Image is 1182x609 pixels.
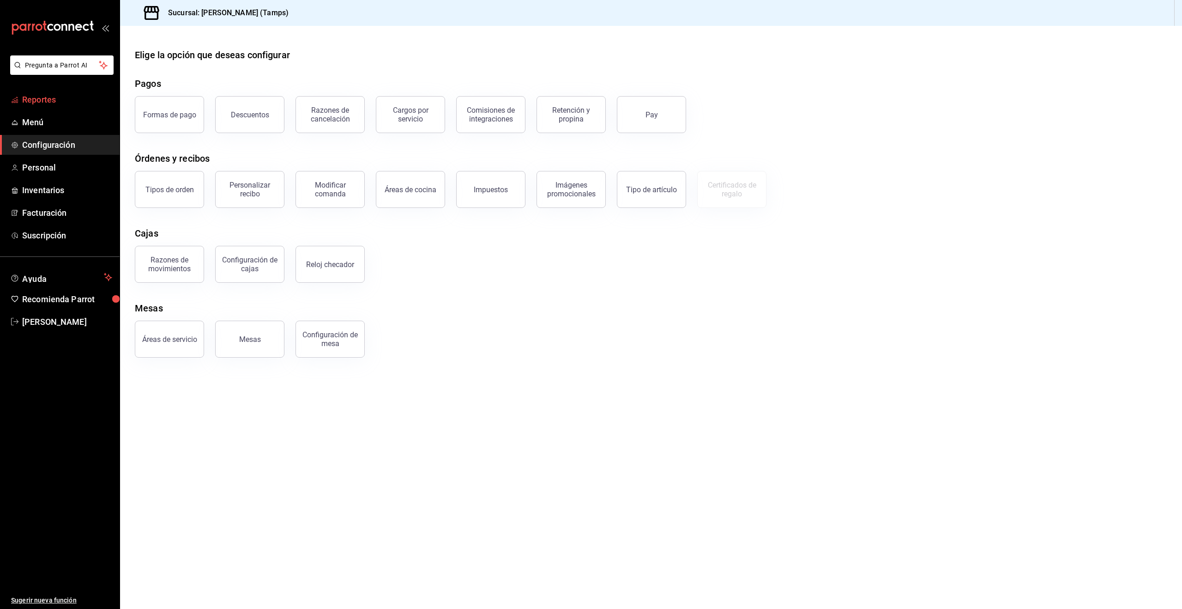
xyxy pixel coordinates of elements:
[135,321,204,358] button: Áreas de servicio
[385,185,436,194] div: Áreas de cocina
[135,48,290,62] div: Elige la opción que deseas configurar
[617,171,686,208] button: Tipo de artículo
[295,246,365,283] button: Reloj checador
[10,55,114,75] button: Pregunta a Parrot AI
[215,321,284,358] button: Mesas
[135,96,204,133] button: Formas de pago
[462,106,519,123] div: Comisiones de integraciones
[645,110,658,119] div: Pay
[382,106,439,123] div: Cargos por servicio
[295,321,365,358] button: Configuración de mesa
[22,116,112,128] span: Menú
[6,67,114,77] a: Pregunta a Parrot AI
[135,171,204,208] button: Tipos de orden
[22,272,100,283] span: Ayuda
[135,77,161,91] div: Pagos
[22,316,112,328] span: [PERSON_NAME]
[537,96,606,133] button: Retención y propina
[703,181,760,198] div: Certificados de regalo
[143,110,196,119] div: Formas de pago
[302,106,359,123] div: Razones de cancelación
[302,181,359,198] div: Modificar comanda
[231,110,269,119] div: Descuentos
[22,139,112,151] span: Configuración
[135,301,163,315] div: Mesas
[306,260,354,269] div: Reloj checador
[537,171,606,208] button: Imágenes promocionales
[102,24,109,31] button: open_drawer_menu
[295,171,365,208] button: Modificar comanda
[456,96,525,133] button: Comisiones de integraciones
[141,256,198,273] div: Razones de movimientos
[215,246,284,283] button: Configuración de cajas
[25,61,99,70] span: Pregunta a Parrot AI
[22,161,112,174] span: Personal
[456,171,525,208] button: Impuestos
[135,246,204,283] button: Razones de movimientos
[302,330,359,348] div: Configuración de mesa
[239,335,261,344] div: Mesas
[295,96,365,133] button: Razones de cancelación
[142,335,197,344] div: Áreas de servicio
[135,226,158,240] div: Cajas
[22,229,112,242] span: Suscripción
[376,171,445,208] button: Áreas de cocina
[543,106,600,123] div: Retención y propina
[376,96,445,133] button: Cargos por servicio
[145,185,194,194] div: Tipos de orden
[22,93,112,106] span: Reportes
[22,184,112,196] span: Inventarios
[543,181,600,198] div: Imágenes promocionales
[215,171,284,208] button: Personalizar recibo
[215,96,284,133] button: Descuentos
[221,181,278,198] div: Personalizar recibo
[474,185,508,194] div: Impuestos
[617,96,686,133] button: Pay
[22,293,112,305] span: Recomienda Parrot
[135,152,210,165] div: Órdenes y recibos
[221,256,278,273] div: Configuración de cajas
[626,185,677,194] div: Tipo de artículo
[161,7,289,18] h3: Sucursal: [PERSON_NAME] (Tamps)
[11,596,112,605] span: Sugerir nueva función
[22,207,112,219] span: Facturación
[697,171,766,208] button: Certificados de regalo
